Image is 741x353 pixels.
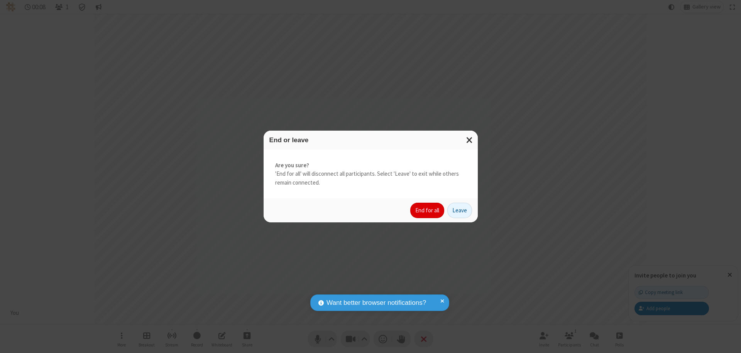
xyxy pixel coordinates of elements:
span: Want better browser notifications? [327,298,426,308]
strong: Are you sure? [275,161,466,170]
button: Close modal [462,131,478,150]
div: 'End for all' will disconnect all participants. Select 'Leave' to exit while others remain connec... [264,150,478,199]
h3: End or leave [269,136,472,144]
button: Leave [447,203,472,218]
button: End for all [410,203,444,218]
